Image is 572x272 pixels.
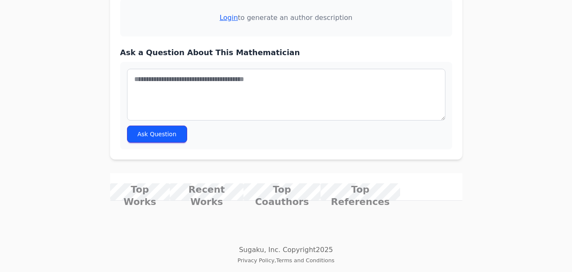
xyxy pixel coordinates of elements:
a: Privacy Policy [238,257,274,264]
input: Top Coauthors [243,183,321,200]
span: 2025 [316,246,333,254]
input: Top Works [110,183,170,200]
p: to generate an author description [127,6,445,30]
a: Login [220,14,238,22]
h3: Ask a Question About This Mathematician [120,47,452,59]
a: Terms and Conditions [276,257,334,264]
button: Ask Question [127,126,187,143]
small: , [238,257,334,264]
input: Top References [321,183,400,200]
input: Recent Works [170,183,243,200]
